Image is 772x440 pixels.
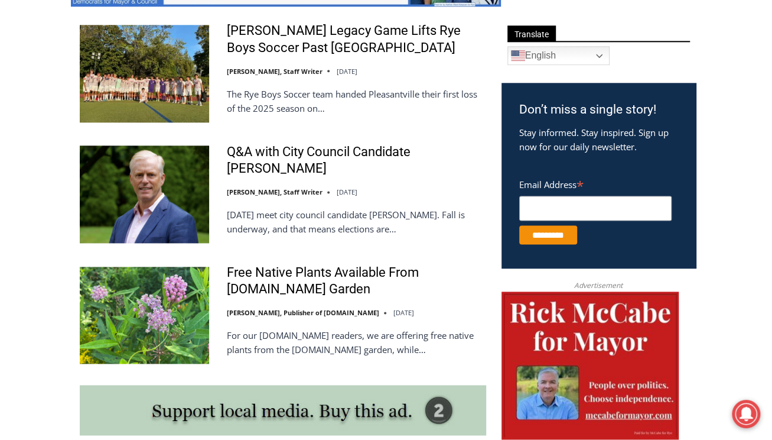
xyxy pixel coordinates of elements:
img: Free Native Plants Available From MyRye.com Garden [80,267,209,364]
a: Free Native Plants Available From [DOMAIN_NAME] Garden [227,264,486,298]
p: The Rye Boys Soccer team handed Pleasantville their first loss of the 2025 season on… [227,87,486,115]
a: [PERSON_NAME], Publisher of [DOMAIN_NAME] [227,308,379,317]
div: 6 [138,100,144,112]
time: [DATE] [337,67,357,76]
div: "I learned about the history of a place I’d honestly never considered even as a resident of [GEOG... [298,1,558,115]
time: [DATE] [337,187,357,196]
span: Translate [507,25,556,41]
div: / [132,100,135,112]
img: Q&A with City Council Candidate James Ward [80,145,209,242]
img: Felix Wismer’s Legacy Game Lifts Rye Boys Soccer Past Pleasantville [80,25,209,122]
img: support local media, buy this ad [80,385,486,435]
a: [PERSON_NAME] Legacy Game Lifts Rye Boys Soccer Past [GEOGRAPHIC_DATA] [227,22,486,56]
time: [DATE] [393,308,414,317]
a: [PERSON_NAME] Read Sanctuary Fall Fest: [DATE] [1,118,177,147]
p: For our [DOMAIN_NAME] readers, we are offering free native plants from the [DOMAIN_NAME] garden, ... [227,328,486,357]
a: Intern @ [DOMAIN_NAME] [284,115,572,147]
img: McCabe for Mayor [501,292,679,439]
p: [DATE] meet city council candidate [PERSON_NAME]. Fall is underway, and that means elections are… [227,208,486,236]
h3: Don’t miss a single story! [519,101,678,119]
label: Email Address [519,173,672,194]
div: unique DIY crafts [124,35,171,97]
div: 5 [124,100,129,112]
a: [PERSON_NAME], Staff Writer [227,187,323,196]
h4: [PERSON_NAME] Read Sanctuary Fall Fest: [DATE] [9,119,157,146]
span: Advertisement [562,280,634,291]
p: Stay informed. Stay inspired. Sign up now for our daily newsletter. [519,125,678,154]
a: Q&A with City Council Candidate [PERSON_NAME] [227,144,486,177]
a: [PERSON_NAME], Staff Writer [227,67,323,76]
span: Intern @ [DOMAIN_NAME] [309,118,548,144]
a: English [507,46,610,65]
img: en [511,48,525,63]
